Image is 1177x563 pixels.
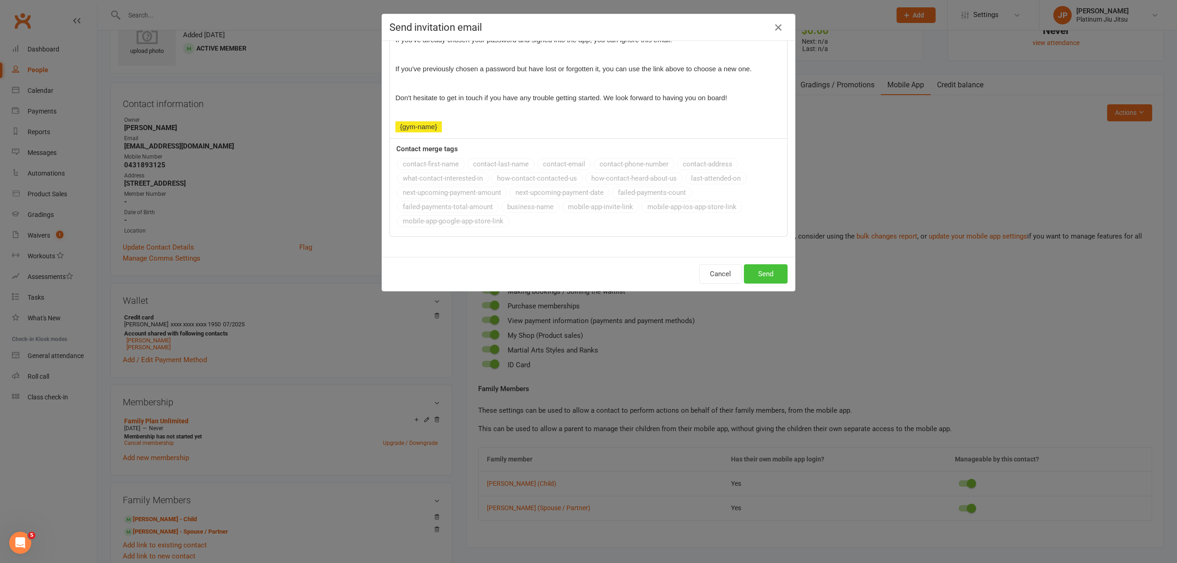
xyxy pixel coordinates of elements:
span: If you've already chosen your password and signed into the app, you can ignore this email. [395,36,672,44]
span: 5 [28,532,35,539]
iframe: Intercom live chat [9,532,31,554]
span: If you've previously chosen a password but have lost or forgotten it, you can use the link above ... [395,65,752,73]
button: Cancel [699,264,742,284]
h4: Send invitation email [389,22,788,33]
label: Contact merge tags [396,143,458,154]
button: Close [771,20,786,35]
span: Don't hesitate to get in touch if you have any trouble getting started. We look forward to having... [395,94,727,102]
button: Send [744,264,788,284]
